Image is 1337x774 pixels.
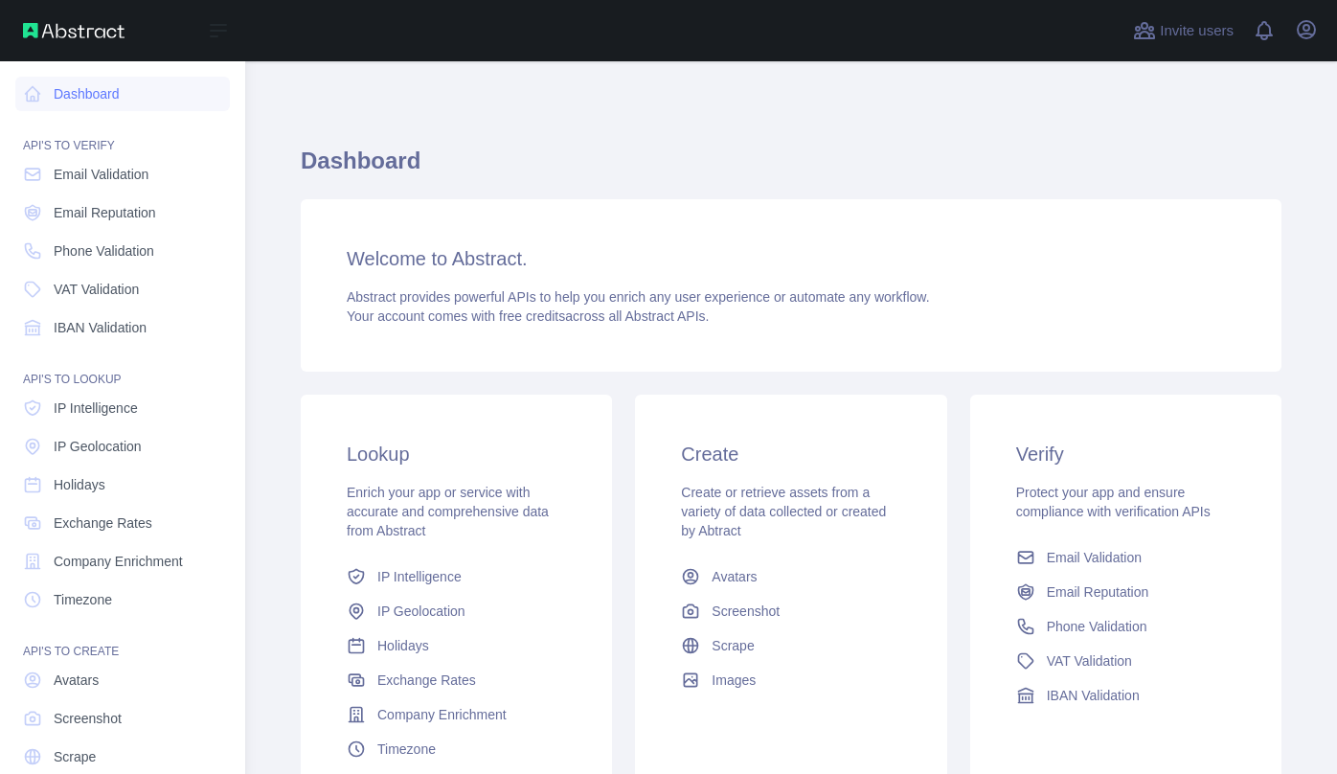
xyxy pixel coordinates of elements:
span: IP Intelligence [54,398,138,418]
a: IP Geolocation [15,429,230,464]
span: IBAN Validation [54,318,147,337]
span: Phone Validation [54,241,154,261]
a: IBAN Validation [15,310,230,345]
img: Abstract API [23,23,125,38]
a: Scrape [15,740,230,774]
span: Email Validation [1047,548,1142,567]
a: IBAN Validation [1008,678,1243,713]
a: IP Intelligence [339,559,574,594]
a: IP Geolocation [339,594,574,628]
span: Images [712,671,756,690]
a: Email Reputation [1008,575,1243,609]
a: Timezone [339,732,574,766]
span: Abstract provides powerful APIs to help you enrich any user experience or automate any workflow. [347,289,930,305]
span: Timezone [377,740,436,759]
h1: Dashboard [301,146,1281,192]
span: Avatars [54,671,99,690]
h3: Create [681,441,900,467]
a: VAT Validation [1008,644,1243,678]
span: IBAN Validation [1047,686,1140,705]
span: IP Intelligence [377,567,462,586]
span: Scrape [712,636,754,655]
a: Exchange Rates [339,663,574,697]
h3: Lookup [347,441,566,467]
a: Email Validation [15,157,230,192]
a: Email Validation [1008,540,1243,575]
span: Email Validation [54,165,148,184]
span: IP Geolocation [54,437,142,456]
span: Protect your app and ensure compliance with verification APIs [1016,485,1211,519]
a: Avatars [15,663,230,697]
div: API'S TO CREATE [15,621,230,659]
a: Screenshot [673,594,908,628]
span: VAT Validation [1047,651,1132,671]
h3: Verify [1016,441,1235,467]
span: Holidays [54,475,105,494]
span: Email Reputation [1047,582,1149,602]
span: Company Enrichment [377,705,507,724]
span: Exchange Rates [377,671,476,690]
a: Scrape [673,628,908,663]
a: Avatars [673,559,908,594]
h3: Welcome to Abstract. [347,245,1235,272]
div: API'S TO LOOKUP [15,349,230,387]
a: Phone Validation [1008,609,1243,644]
a: IP Intelligence [15,391,230,425]
a: Images [673,663,908,697]
span: VAT Validation [54,280,139,299]
a: Exchange Rates [15,506,230,540]
span: Avatars [712,567,757,586]
span: Screenshot [712,602,780,621]
a: Dashboard [15,77,230,111]
a: Holidays [339,628,574,663]
a: Timezone [15,582,230,617]
a: Company Enrichment [15,544,230,579]
span: Timezone [54,590,112,609]
span: Email Reputation [54,203,156,222]
button: Invite users [1129,15,1237,46]
div: API'S TO VERIFY [15,115,230,153]
span: Invite users [1160,20,1234,42]
span: Holidays [377,636,429,655]
span: Screenshot [54,709,122,728]
span: Create or retrieve assets from a variety of data collected or created by Abtract [681,485,886,538]
a: Company Enrichment [339,697,574,732]
a: Phone Validation [15,234,230,268]
a: Holidays [15,467,230,502]
span: IP Geolocation [377,602,465,621]
span: Your account comes with across all Abstract APIs. [347,308,709,324]
span: Enrich your app or service with accurate and comprehensive data from Abstract [347,485,549,538]
a: VAT Validation [15,272,230,307]
span: Exchange Rates [54,513,152,533]
span: Phone Validation [1047,617,1147,636]
span: Company Enrichment [54,552,183,571]
a: Screenshot [15,701,230,736]
span: free credits [499,308,565,324]
span: Scrape [54,747,96,766]
a: Email Reputation [15,195,230,230]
